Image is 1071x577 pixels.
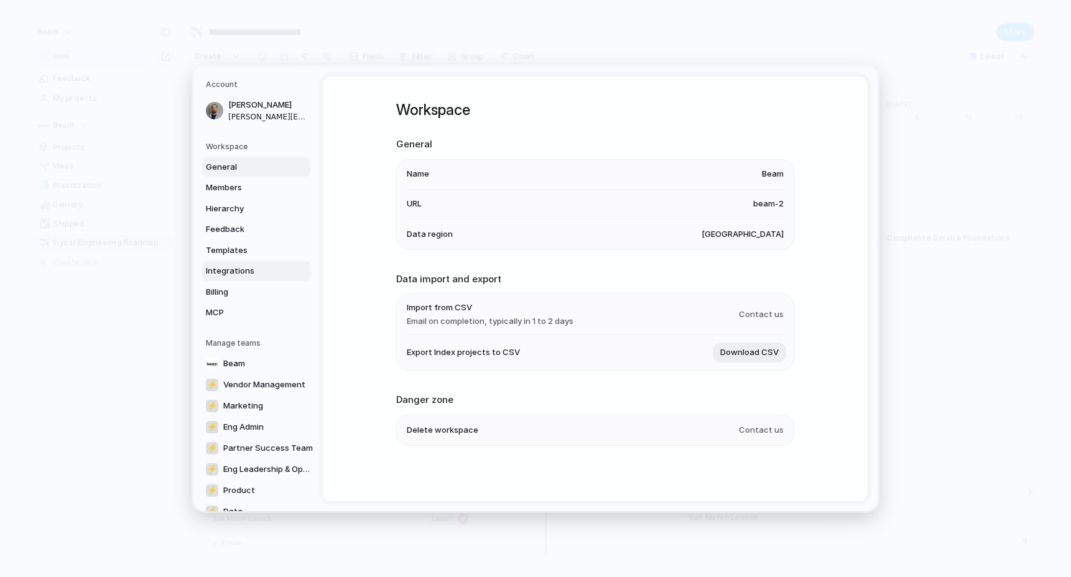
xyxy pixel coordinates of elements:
[206,202,285,215] span: Hierarchy
[202,353,317,373] a: Beam
[206,182,285,194] span: Members
[407,168,429,180] span: Name
[223,463,313,475] span: Eng Leadership & Operations
[206,484,218,496] div: ⚡
[223,399,263,412] span: Marketing
[396,137,794,152] h2: General
[206,79,310,90] h5: Account
[702,228,784,240] span: [GEOGRAPHIC_DATA]
[202,501,317,521] a: ⚡Data
[206,141,310,152] h5: Workspace
[206,463,218,475] div: ⚡
[202,95,310,126] a: [PERSON_NAME][PERSON_NAME][EMAIL_ADDRESS][PERSON_NAME][DOMAIN_NAME]
[739,308,784,320] span: Contact us
[206,285,285,298] span: Billing
[206,337,310,348] h5: Manage teams
[202,282,310,302] a: Billing
[396,99,794,121] h1: Workspace
[223,484,255,496] span: Product
[739,423,784,436] span: Contact us
[223,441,313,454] span: Partner Success Team
[223,505,243,517] span: Data
[202,240,310,260] a: Templates
[206,420,218,433] div: ⚡
[223,378,305,390] span: Vendor Management
[206,160,285,173] span: General
[202,374,317,394] a: ⚡Vendor Management
[206,441,218,454] div: ⚡
[407,302,573,314] span: Import from CSV
[202,198,310,218] a: Hierarchy
[206,244,285,256] span: Templates
[206,399,218,412] div: ⚡
[202,480,317,500] a: ⚡Product
[202,157,310,177] a: General
[223,357,245,369] span: Beam
[407,346,520,359] span: Export Index projects to CSV
[202,395,317,415] a: ⚡Marketing
[407,315,573,327] span: Email on completion, typically in 1 to 2 days
[407,198,422,210] span: URL
[407,228,453,240] span: Data region
[202,417,317,436] a: ⚡Eng Admin
[202,219,310,239] a: Feedback
[202,303,310,323] a: MCP
[206,223,285,236] span: Feedback
[206,505,218,517] div: ⚡
[223,420,264,433] span: Eng Admin
[396,393,794,407] h2: Danger zone
[202,459,317,479] a: ⚡Eng Leadership & Operations
[206,378,218,390] div: ⚡
[202,261,310,281] a: Integrations
[720,346,779,359] span: Download CSV
[202,178,310,198] a: Members
[713,343,786,362] button: Download CSV
[228,99,308,111] span: [PERSON_NAME]
[228,111,308,122] span: [PERSON_NAME][EMAIL_ADDRESS][PERSON_NAME][DOMAIN_NAME]
[202,438,317,458] a: ⚡Partner Success Team
[762,168,784,180] span: Beam
[396,272,794,286] h2: Data import and export
[753,198,784,210] span: beam-2
[407,423,478,436] span: Delete workspace
[206,307,285,319] span: MCP
[206,265,285,277] span: Integrations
